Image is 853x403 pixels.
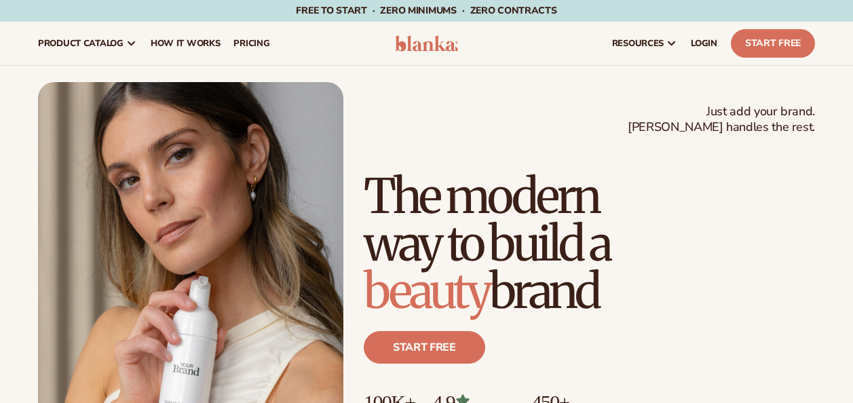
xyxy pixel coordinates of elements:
[691,38,717,49] span: LOGIN
[233,38,269,49] span: pricing
[395,35,459,52] img: logo
[612,38,664,49] span: resources
[31,22,144,65] a: product catalog
[684,22,724,65] a: LOGIN
[38,38,124,49] span: product catalog
[605,22,684,65] a: resources
[144,22,227,65] a: How It Works
[364,331,485,364] a: Start free
[227,22,276,65] a: pricing
[296,4,556,17] span: Free to start · ZERO minimums · ZERO contracts
[151,38,221,49] span: How It Works
[364,261,489,321] span: beauty
[364,172,815,315] h1: The modern way to build a brand
[731,29,815,58] a: Start Free
[628,104,815,136] span: Just add your brand. [PERSON_NAME] handles the rest.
